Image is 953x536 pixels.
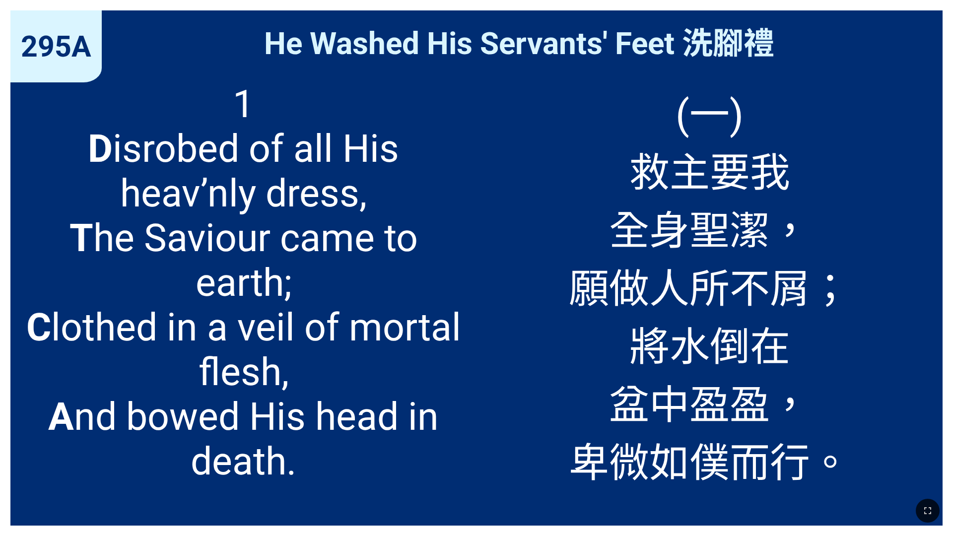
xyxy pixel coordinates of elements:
[69,216,93,261] b: T
[569,82,850,488] span: (一) 救主要我 全身聖潔， 願做人所不屑； 將水倒在 盆中盈盈， 卑微如僕而行。
[21,29,91,64] span: 295A
[88,127,113,171] b: D
[21,82,466,484] span: 1 isrobed of all His heav’nly dress, he Saviour came to earth; lothed in a veil of mortal flesh, ...
[264,18,774,63] span: He Washed His Servants' Feet 洗腳禮
[48,395,74,439] b: A
[26,305,51,350] b: C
